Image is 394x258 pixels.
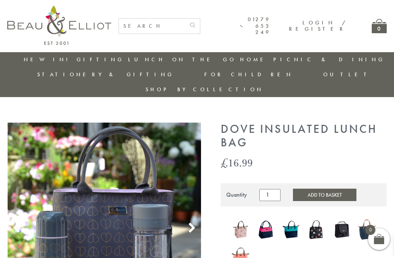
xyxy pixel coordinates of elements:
button: Add to Basket [293,189,356,201]
a: Outlet [323,71,372,78]
input: SEARCH [119,19,185,34]
a: Home [240,56,269,63]
a: Shop by collection [146,86,263,93]
div: Quantity [226,192,247,198]
a: New in! [24,56,73,63]
a: Boho Luxury Insulated Lunch Bag [232,218,250,243]
a: 01279 653 249 [240,16,271,35]
img: logo [7,5,111,45]
span: 0 [365,225,375,235]
a: Gifting [77,56,124,63]
h1: Dove Insulated Lunch Bag [221,123,387,150]
a: Emily Heart Insulated Lunch Bag [307,219,325,242]
a: Navy 7L Luxury Insulated Lunch Bag [358,217,376,243]
span: £ [221,155,228,170]
img: Colour Block Luxury Insulated Lunch Bag [282,218,300,241]
img: Navy 7L Luxury Insulated Lunch Bag [358,217,376,242]
img: Manhattan Larger Lunch Bag [333,218,351,241]
img: Colour Block Insulated Lunch Bag [257,218,275,241]
input: Product quantity [259,189,281,201]
a: Picnic & Dining [273,56,385,63]
a: Stationery & Gifting [37,71,174,78]
bdi: 16.99 [221,155,253,170]
a: For Children [204,71,293,78]
a: Lunch On The Go [128,56,236,63]
a: Manhattan Larger Lunch Bag [333,218,351,243]
a: 0 [372,19,387,33]
img: Boho Luxury Insulated Lunch Bag [232,218,250,241]
a: Colour Block Insulated Lunch Bag [257,218,275,243]
img: Emily Heart Insulated Lunch Bag [307,219,325,240]
a: Colour Block Luxury Insulated Lunch Bag [282,218,300,243]
a: Login / Register [289,19,346,32]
